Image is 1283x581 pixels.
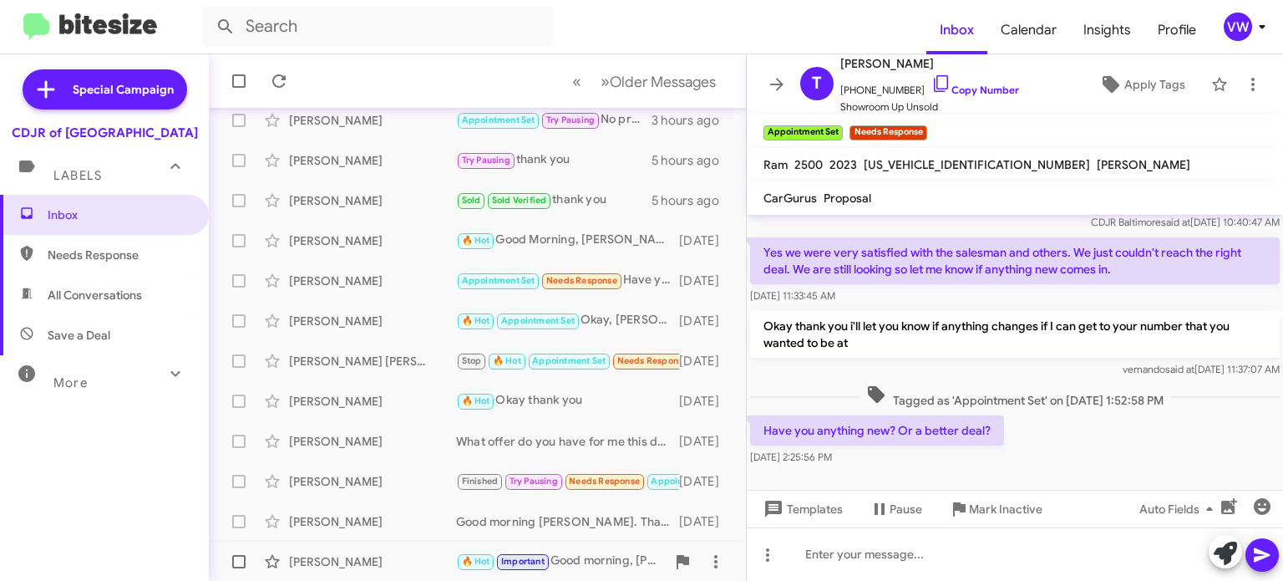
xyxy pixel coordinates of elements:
span: 🔥 Hot [462,395,490,406]
div: [DATE] [679,433,733,450]
span: 2023 [829,157,857,172]
button: Previous [562,64,591,99]
span: All Conversations [48,287,142,303]
span: Appointment Set [462,275,535,286]
div: [PERSON_NAME] [289,232,456,249]
button: Next [591,64,726,99]
span: Try Pausing [462,155,510,166]
div: [PERSON_NAME] [289,553,456,570]
div: 5 hours ago [652,192,733,209]
div: 3 hours ago [652,112,733,129]
span: Save a Deal [48,327,110,344]
div: [PERSON_NAME] [289,433,456,450]
small: Needs Response [849,125,926,140]
button: Templates [747,494,856,524]
span: Proposal [824,191,871,206]
div: [DATE] [679,313,733,329]
span: Insights [1070,6,1144,54]
div: Okay thank you [456,391,679,410]
span: Templates [760,494,843,524]
div: CDJR of [GEOGRAPHIC_DATA] [12,125,198,141]
span: said at [1165,363,1194,375]
span: Mark Inactive [969,494,1042,524]
span: Auto Fields [1139,494,1220,524]
div: Good morning, [PERSON_NAME]. We have a huge inventory of Ram 2500 trucks. We have some with the 8... [456,552,666,571]
span: 🔥 Hot [462,235,490,246]
span: Needs Response [546,275,617,286]
div: [PERSON_NAME] [289,393,456,410]
span: Pause [890,494,922,524]
span: More [53,375,88,390]
nav: Page navigation example [563,64,726,99]
p: Yes we were very satisfied with the salesman and others. We just couldn't reach the right deal. W... [750,237,1280,284]
a: Calendar [987,6,1070,54]
span: Appointment Set [651,476,724,487]
div: [DATE] [679,273,733,289]
div: [DATE] [679,393,733,410]
div: [PERSON_NAME] [PERSON_NAME] [289,353,456,369]
div: [PERSON_NAME] [289,513,456,530]
span: Finished [462,476,499,487]
span: said at [1161,216,1190,228]
div: [PERSON_NAME] [289,473,456,490]
span: 🔥 Hot [462,315,490,326]
div: Good morning [PERSON_NAME]. Thank you for your inquiry. I will be getting that information over t... [456,513,679,530]
span: Sold Verified [492,195,547,206]
div: [PERSON_NAME] [289,112,456,129]
div: [DATE] [679,232,733,249]
div: [PERSON_NAME] [289,273,456,289]
div: 5 hours ago [652,152,733,169]
span: 🔥 Hot [462,556,490,567]
button: vw [1209,13,1265,41]
button: Mark Inactive [936,494,1056,524]
span: CarGurus [763,191,817,206]
span: Important [501,556,545,567]
span: » [601,71,610,92]
span: Try Pausing [510,476,558,487]
span: Showroom Up Unsold [840,99,1019,115]
span: Appointment Set [501,315,575,326]
div: thank you [456,191,652,210]
span: Needs Response [617,355,688,366]
span: Apply Tags [1124,69,1185,99]
div: [DATE] [679,513,733,530]
p: Have you anything new? Or a better deal? [750,415,1004,446]
span: [DATE] 2:25:56 PM [750,451,832,463]
button: Auto Fields [1126,494,1233,524]
a: Inbox [926,6,987,54]
div: What offer do you have for me this day? [456,433,679,450]
span: Stop [462,355,482,366]
div: [PERSON_NAME] [289,152,456,169]
div: Okay, [PERSON_NAME], when you get here [DATE], don't forget to ask for Dr. V. Thank you. If you h... [456,311,679,330]
span: Appointment Set [462,115,535,125]
span: [US_VEHICLE_IDENTIFICATION_NUMBER] [864,157,1090,172]
a: Profile [1144,6,1209,54]
p: Okay thank you i'll let you know if anything changes if I can get to your number that you wanted ... [750,311,1280,358]
div: [PERSON_NAME] [289,192,456,209]
div: thank you [456,150,652,170]
span: Special Campaign [73,81,174,98]
span: 🔥 Hot [493,355,521,366]
a: Special Campaign [23,69,187,110]
div: No problem whenever you're ready come see Dr V [456,110,652,130]
span: [PERSON_NAME] [840,54,1019,74]
span: Needs Response [48,247,190,263]
span: Try Pausing [546,115,595,125]
span: Inbox [48,206,190,223]
span: Sold [462,195,481,206]
span: CDJR Baltimore [DATE] 10:40:47 AM [1091,216,1280,228]
button: Apply Tags [1080,69,1203,99]
div: [DATE] [679,473,733,490]
span: 2500 [794,157,823,172]
a: Copy Number [931,84,1019,96]
span: [DATE] 11:33:45 AM [750,289,835,302]
small: Appointment Set [763,125,843,140]
div: Good Morning, [PERSON_NAME]. Thank you. Maybe we can reschedule for [DATE] or [DATE]? [456,231,679,250]
span: Labels [53,168,102,183]
input: Search [202,7,553,47]
span: Appointment Set [532,355,606,366]
span: « [572,71,581,92]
